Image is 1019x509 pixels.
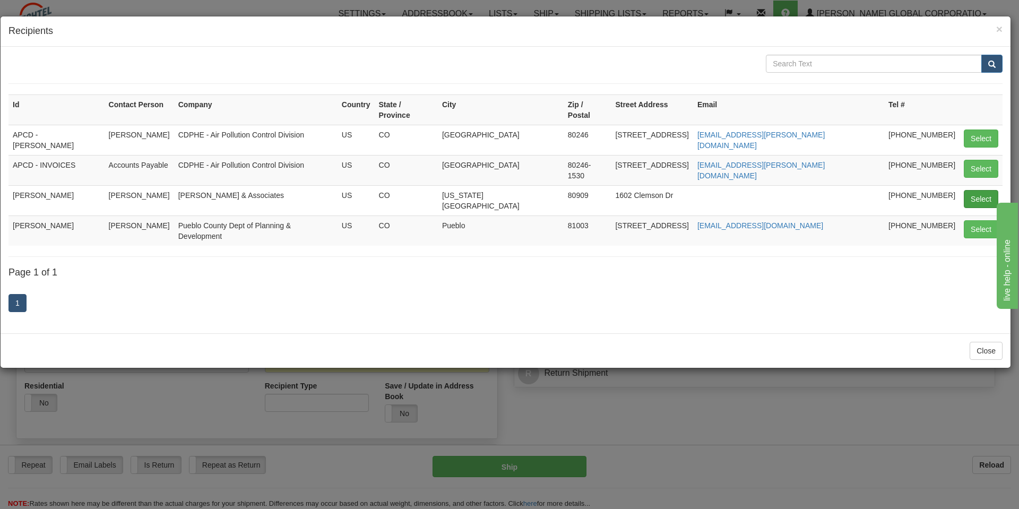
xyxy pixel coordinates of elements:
th: Contact Person [105,94,174,125]
td: APCD - [PERSON_NAME] [8,125,105,155]
td: [PHONE_NUMBER] [884,185,960,215]
button: Close [996,23,1003,34]
td: 81003 [564,215,611,246]
td: CDPHE - Air Pollution Control Division [174,155,338,185]
th: Tel # [884,94,960,125]
td: 1602 Clemson Dr [611,185,693,215]
td: APCD - INVOICES [8,155,105,185]
td: [PERSON_NAME] [8,185,105,215]
td: Pueblo County Dept of Planning & Development [174,215,338,246]
td: CO [375,185,438,215]
th: Country [338,94,375,125]
td: [STREET_ADDRESS] [611,155,693,185]
td: US [338,215,375,246]
iframe: chat widget [995,200,1018,308]
th: Company [174,94,338,125]
td: [PHONE_NUMBER] [884,125,960,155]
td: CO [375,215,438,246]
td: [PHONE_NUMBER] [884,155,960,185]
a: [EMAIL_ADDRESS][DOMAIN_NAME] [697,221,823,230]
button: Select [964,190,998,208]
td: CDPHE - Air Pollution Control Division [174,125,338,155]
th: State / Province [375,94,438,125]
button: Select [964,220,998,238]
td: [PERSON_NAME] [8,215,105,246]
th: City [438,94,564,125]
td: CO [375,155,438,185]
h4: Page 1 of 1 [8,268,1003,278]
td: [GEOGRAPHIC_DATA] [438,125,564,155]
td: US [338,155,375,185]
td: [STREET_ADDRESS] [611,125,693,155]
td: [PERSON_NAME] & Associates [174,185,338,215]
td: 80909 [564,185,611,215]
th: Zip / Postal [564,94,611,125]
td: [PERSON_NAME] [105,185,174,215]
th: Id [8,94,105,125]
td: [PHONE_NUMBER] [884,215,960,246]
td: Pueblo [438,215,564,246]
td: [STREET_ADDRESS] [611,215,693,246]
td: 80246 [564,125,611,155]
th: Street Address [611,94,693,125]
td: 80246-1530 [564,155,611,185]
td: [PERSON_NAME] [105,125,174,155]
th: Email [693,94,884,125]
td: [PERSON_NAME] [105,215,174,246]
span: × [996,23,1003,35]
td: US [338,185,375,215]
button: Select [964,160,998,178]
td: CO [375,125,438,155]
button: Close [970,342,1003,360]
a: 1 [8,294,27,312]
input: Search Text [766,55,982,73]
td: Accounts Payable [105,155,174,185]
td: US [338,125,375,155]
h4: Recipients [8,24,1003,38]
div: live help - online [8,6,98,19]
button: Select [964,130,998,148]
td: [GEOGRAPHIC_DATA] [438,155,564,185]
td: [US_STATE][GEOGRAPHIC_DATA] [438,185,564,215]
a: [EMAIL_ADDRESS][PERSON_NAME][DOMAIN_NAME] [697,161,825,180]
a: [EMAIL_ADDRESS][PERSON_NAME][DOMAIN_NAME] [697,131,825,150]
